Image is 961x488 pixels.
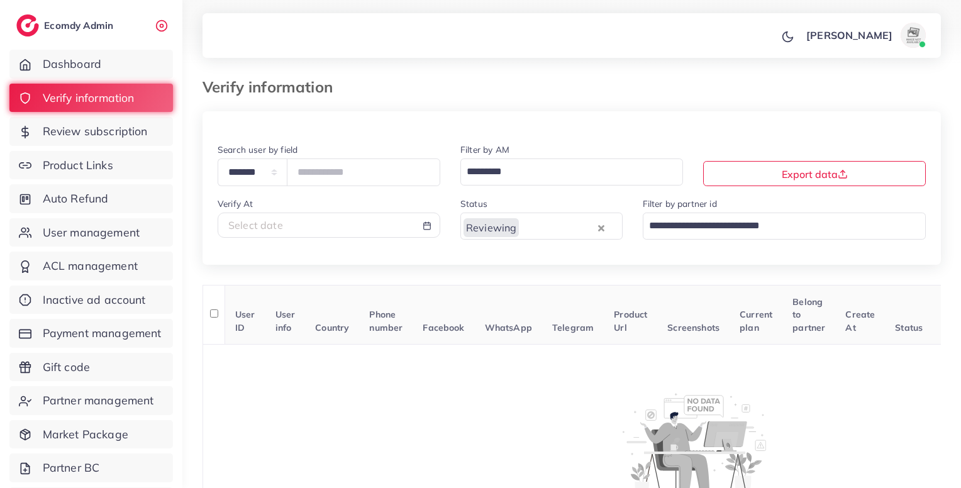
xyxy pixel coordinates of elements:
[9,453,173,482] a: Partner BC
[43,426,128,443] span: Market Package
[16,14,116,36] a: logoEcomdy Admin
[228,219,283,231] span: Select date
[740,309,772,333] span: Current plan
[9,218,173,247] a: User management
[203,78,343,96] h3: Verify information
[9,353,173,382] a: Gift code
[667,322,719,333] span: Screenshots
[643,213,926,240] div: Search for option
[235,309,255,333] span: User ID
[43,157,113,174] span: Product Links
[43,460,100,476] span: Partner BC
[901,23,926,48] img: avatar
[16,14,39,36] img: logo
[43,325,162,341] span: Payment management
[275,309,296,333] span: User info
[460,213,623,240] div: Search for option
[703,161,926,186] button: Export data
[645,215,910,236] input: Search for option
[369,309,403,333] span: Phone number
[43,258,138,274] span: ACL management
[43,123,148,140] span: Review subscription
[9,252,173,280] a: ACL management
[43,359,90,375] span: Gift code
[845,309,875,333] span: Create At
[460,158,683,186] div: Search for option
[43,225,140,241] span: User management
[9,84,173,113] a: Verify information
[9,50,173,79] a: Dashboard
[643,197,717,210] label: Filter by partner id
[315,322,349,333] span: Country
[43,292,146,308] span: Inactive ad account
[44,19,116,31] h2: Ecomdy Admin
[423,322,464,333] span: Facebook
[782,168,848,180] span: Export data
[43,191,109,207] span: Auto Refund
[9,117,173,146] a: Review subscription
[485,322,532,333] span: WhatsApp
[9,319,173,348] a: Payment management
[218,143,297,156] label: Search user by field
[792,296,825,333] span: Belong to partner
[614,309,647,333] span: Product Url
[9,420,173,449] a: Market Package
[806,28,892,43] p: [PERSON_NAME]
[9,151,173,180] a: Product Links
[9,286,173,314] a: Inactive ad account
[464,218,519,236] span: Reviewing
[799,23,931,48] a: [PERSON_NAME]avatar
[520,215,594,236] input: Search for option
[43,90,135,106] span: Verify information
[462,161,667,182] input: Search for option
[9,184,173,213] a: Auto Refund
[43,392,154,409] span: Partner management
[460,197,487,210] label: Status
[460,143,509,156] label: Filter by AM
[552,322,594,333] span: Telegram
[218,197,253,210] label: Verify At
[895,322,923,333] span: Status
[598,220,604,235] button: Clear Selected
[9,386,173,415] a: Partner management
[43,56,101,72] span: Dashboard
